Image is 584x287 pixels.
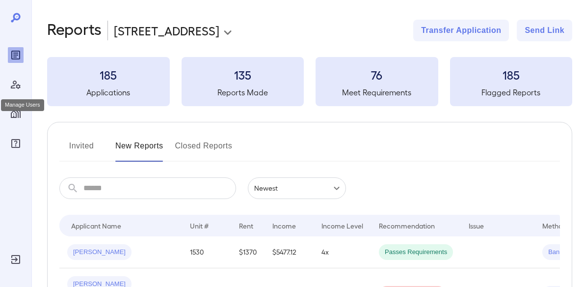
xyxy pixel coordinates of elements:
[1,99,44,111] div: Manage Users
[316,86,438,98] h5: Meet Requirements
[115,138,163,162] button: New Reports
[190,220,209,231] div: Unit #
[114,23,219,38] p: [STREET_ADDRESS]
[272,220,296,231] div: Income
[517,20,572,41] button: Send Link
[265,236,314,268] td: $5477.12
[239,220,255,231] div: Rent
[8,136,24,151] div: FAQ
[379,248,453,257] span: Passes Requirements
[450,67,573,83] h3: 185
[469,220,484,231] div: Issue
[8,252,24,267] div: Log Out
[182,236,231,268] td: 1530
[321,220,363,231] div: Income Level
[8,106,24,122] div: Manage Properties
[542,220,566,231] div: Method
[8,77,24,92] div: Manage Users
[450,86,573,98] h5: Flagged Reports
[175,138,233,162] button: Closed Reports
[71,220,121,231] div: Applicant Name
[47,67,170,83] h3: 185
[67,248,132,257] span: [PERSON_NAME]
[379,220,435,231] div: Recommendation
[59,138,104,162] button: Invited
[47,20,102,41] h2: Reports
[542,248,582,257] span: Bank Link
[413,20,509,41] button: Transfer Application
[182,86,304,98] h5: Reports Made
[314,236,371,268] td: 4x
[47,57,572,106] summary: 185Applications135Reports Made76Meet Requirements185Flagged Reports
[248,177,346,199] div: Newest
[182,67,304,83] h3: 135
[8,47,24,63] div: Reports
[316,67,438,83] h3: 76
[231,236,265,268] td: $1370
[47,86,170,98] h5: Applications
